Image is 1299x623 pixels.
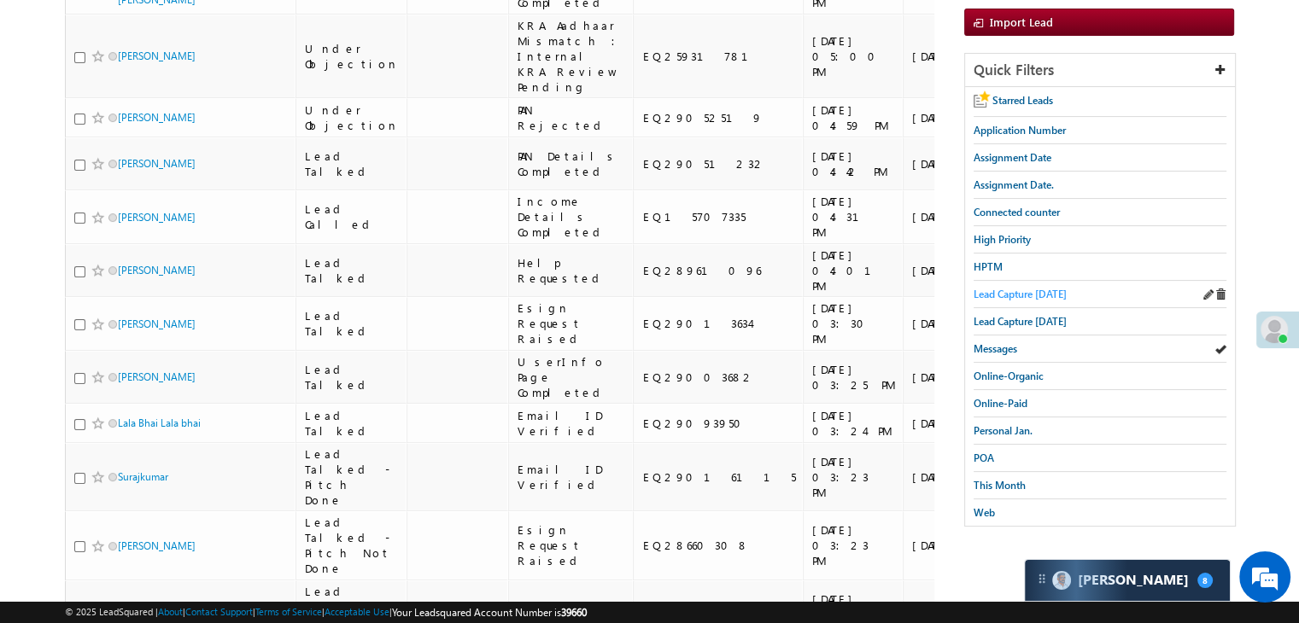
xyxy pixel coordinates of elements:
div: [DATE] 03:24 PM [812,408,895,439]
div: [DATE] 05:00 PM [812,33,895,79]
div: PAN Rejected [518,102,626,133]
div: [DATE] 03:23 PM [812,522,895,568]
div: Lead Talked [305,308,399,339]
div: [DATE] [912,370,992,385]
div: Lead Talked - Pitch Not Done [305,515,399,576]
a: Lala Bhai Lala bhai [118,416,201,429]
a: [PERSON_NAME] [118,49,196,62]
span: POA [974,451,994,464]
div: Minimize live chat window [280,9,321,49]
div: [DATE] [912,469,992,485]
div: Email ID Verified [518,408,626,439]
div: EQ29051232 [642,156,795,172]
div: PAN Details Completed [518,148,626,179]
div: Esign Request Raised [518,300,626,346]
span: This Month [974,479,1026,492]
div: KRA Aadhaar Mismatch : Internal KRA Review Pending [518,18,626,95]
div: [DATE] 04:31 PM [812,194,895,240]
span: Personal Jan. [974,424,1033,437]
img: d_60004797649_company_0_60004797649 [29,90,72,112]
div: [DATE] 03:30 PM [812,300,895,346]
a: Surajkumar [118,470,168,483]
div: [DATE] [912,416,992,431]
div: [DATE] [912,316,992,331]
span: Online-Paid [974,397,1027,410]
a: [PERSON_NAME] [118,211,196,224]
div: Under Objection [305,41,399,72]
div: EQ28660308 [642,538,795,553]
div: Chat with us now [89,90,287,112]
a: [PERSON_NAME] [118,317,196,330]
div: EQ29052519 [642,110,795,125]
a: [PERSON_NAME] [118,370,196,383]
div: [DATE] 03:25 PM [812,362,895,393]
div: Quick Filters [965,54,1235,87]
span: High Priority [974,233,1031,246]
span: Application Number [974,124,1066,137]
div: Income Details Completed [518,194,626,240]
a: Acceptable Use [325,606,389,617]
span: 39660 [561,606,587,619]
div: Email ID Verified [518,462,626,492]
a: About [158,606,183,617]
a: [PERSON_NAME] [118,111,196,124]
div: EQ28961096 [642,263,795,278]
div: Lead Talked [305,255,399,286]
div: [DATE] [912,538,992,553]
div: Lead Talked [305,362,399,393]
div: Help Requested [518,255,626,286]
a: Terms of Service [255,606,322,617]
textarea: Type your message and hit 'Enter' [22,158,312,475]
div: Lead Called [305,201,399,232]
a: [PERSON_NAME] [118,264,196,277]
div: [DATE] [912,263,992,278]
span: HPTM [974,260,1003,273]
div: [DATE] [912,49,992,64]
a: [PERSON_NAME] [118,539,196,552]
div: EQ29003682 [642,370,795,385]
div: UserInfo Page Completed [518,354,626,400]
div: [DATE] 04:01 PM [812,247,895,294]
span: Online-Organic [974,370,1044,382]
img: Carter [1052,571,1071,590]
span: Web [974,506,995,519]
div: EQ29093950 [642,416,795,431]
div: carter-dragCarter[PERSON_NAME]8 [1024,559,1231,602]
div: [DATE] 04:42 PM [812,148,895,179]
div: Esign Request Raised [518,522,626,568]
span: © 2025 LeadSquared | | | | | [65,604,587,620]
img: carter-drag [1035,572,1049,585]
div: EQ15707335 [642,209,795,224]
span: Lead Capture [DATE] [974,315,1067,328]
span: Your Leadsquared Account Number is [392,606,587,619]
div: Under Objection [305,102,399,133]
div: [DATE] [912,110,992,125]
div: Lead Talked - Pitch Done [305,446,399,508]
span: 8 [1197,573,1213,588]
div: [DATE] [912,156,992,172]
div: Lead Talked [305,148,399,179]
a: Contact Support [185,606,253,617]
span: Messages [974,342,1017,355]
span: Import Lead [990,15,1053,29]
div: EQ29013634 [642,316,795,331]
div: [DATE] 03:23 PM [812,454,895,500]
div: EQ29016115 [642,469,795,485]
span: Assignment Date. [974,178,1054,191]
div: [DATE] [912,209,992,224]
div: EQ25931781 [642,49,795,64]
div: Lead Talked [305,408,399,439]
span: Lead Capture [DATE] [974,288,1067,300]
span: Connected counter [974,206,1060,218]
span: Assignment Date [974,151,1051,164]
span: Starred Leads [992,94,1053,107]
a: [PERSON_NAME] [118,157,196,170]
em: Start Chat [232,490,310,513]
div: [DATE] 04:59 PM [812,102,895,133]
